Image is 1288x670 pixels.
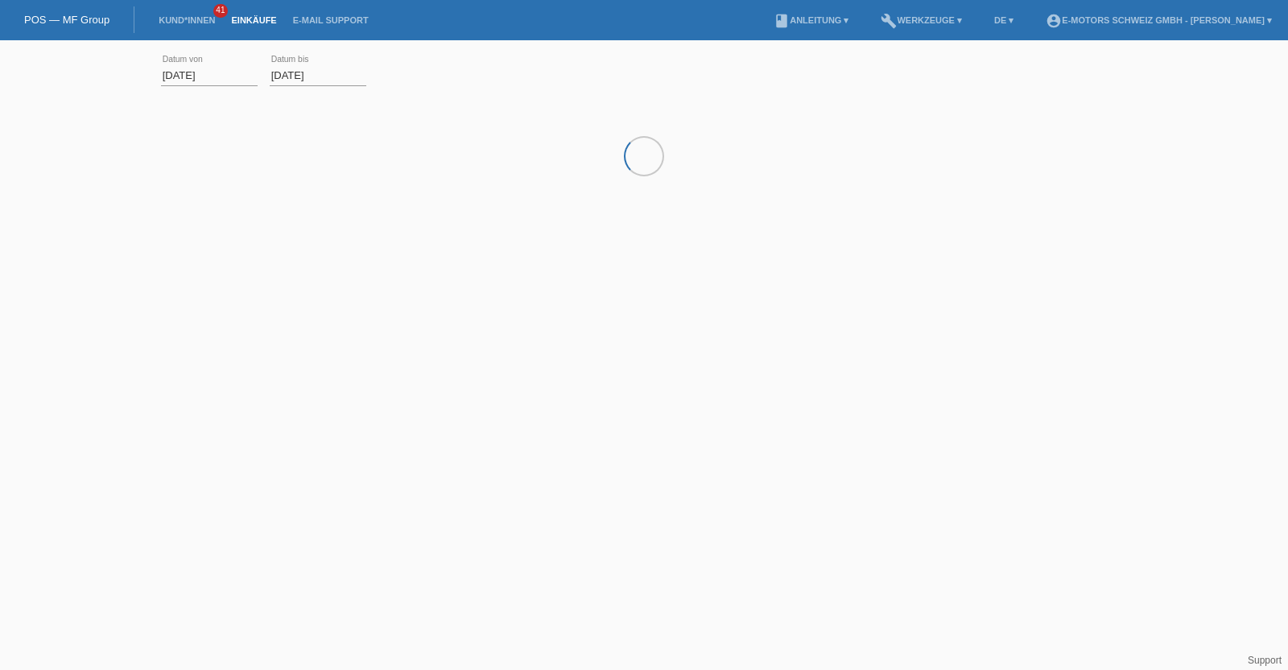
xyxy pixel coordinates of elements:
a: Kund*innen [151,15,223,25]
a: Support [1248,655,1282,666]
a: buildWerkzeuge ▾ [873,15,970,25]
a: bookAnleitung ▾ [766,15,857,25]
a: POS — MF Group [24,14,109,26]
a: account_circleE-Motors Schweiz GmbH - [PERSON_NAME] ▾ [1038,15,1280,25]
i: book [774,13,790,29]
i: account_circle [1046,13,1062,29]
a: DE ▾ [986,15,1022,25]
span: 41 [213,4,228,18]
a: Einkäufe [223,15,284,25]
a: E-Mail Support [285,15,377,25]
i: build [881,13,897,29]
